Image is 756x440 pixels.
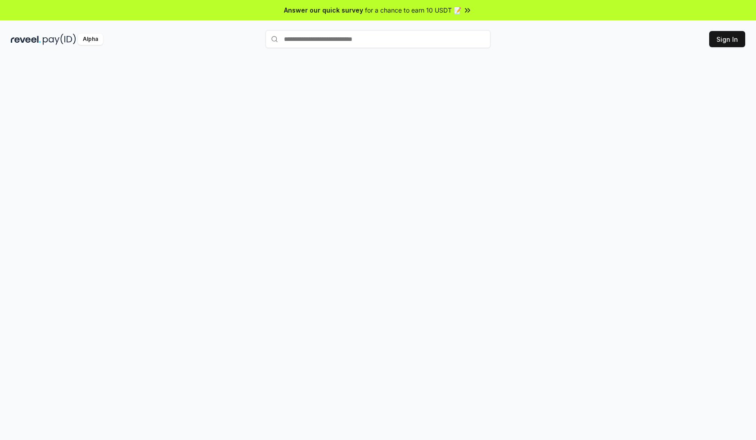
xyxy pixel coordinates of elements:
[365,5,461,15] span: for a chance to earn 10 USDT 📝
[78,34,103,45] div: Alpha
[284,5,363,15] span: Answer our quick survey
[709,31,745,47] button: Sign In
[11,34,41,45] img: reveel_dark
[43,34,76,45] img: pay_id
